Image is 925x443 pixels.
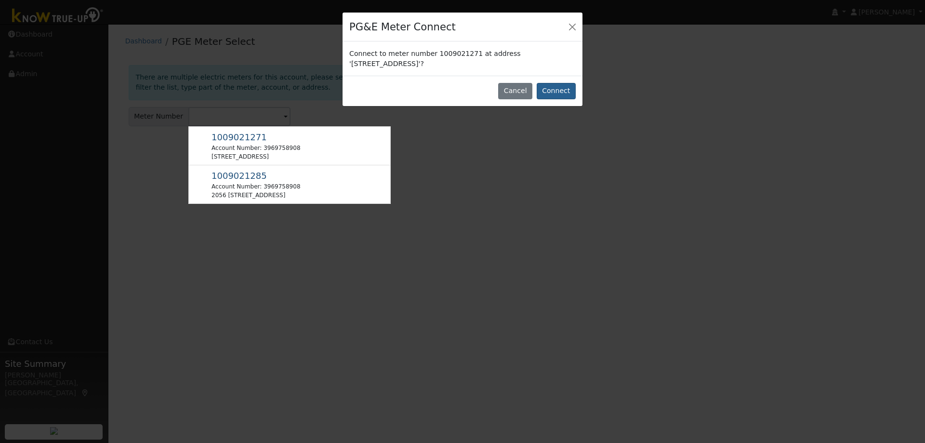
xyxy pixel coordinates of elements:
[211,144,300,152] div: Account Number: 3969758908
[211,191,300,200] div: 2056 [STREET_ADDRESS]
[343,41,582,75] div: Connect to meter number 1009021271 at address '[STREET_ADDRESS]'?
[211,132,267,142] span: 1009021271
[566,20,579,33] button: Close
[498,83,532,99] button: Cancel
[537,83,576,99] button: Connect
[211,171,267,181] span: 1009021285
[211,182,300,191] div: Account Number: 3969758908
[211,134,267,142] span: Usage Point: 4090320567
[349,19,456,35] h4: PG&E Meter Connect
[211,152,300,161] div: [STREET_ADDRESS]
[211,173,267,180] span: Usage Point: 6740720551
